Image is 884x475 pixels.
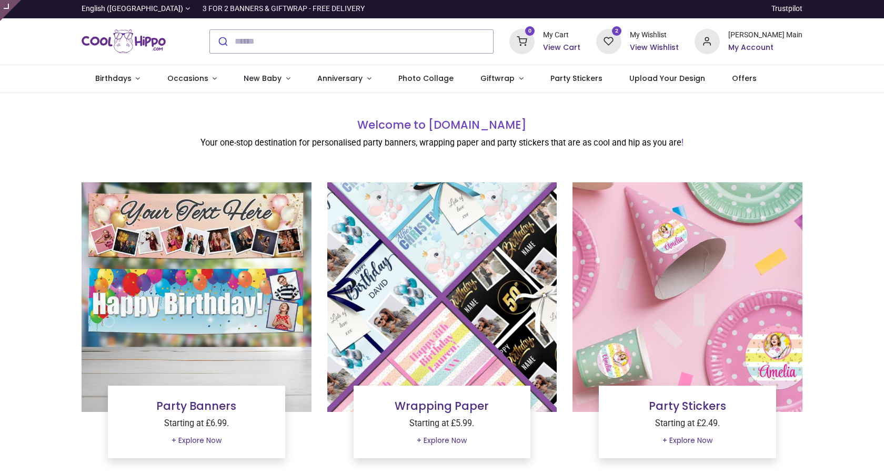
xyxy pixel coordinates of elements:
a: English ([GEOGRAPHIC_DATA]) [82,4,190,14]
p: Starting at £5.99. [362,418,523,430]
a: + Explore Now [410,432,474,450]
span: Party Stickers [550,73,602,84]
a: View Cart [543,43,580,53]
a: Anniversary [304,65,385,92]
span: Giftwrap [480,73,515,84]
span: New Baby [244,73,282,84]
a: New Baby [230,65,304,92]
sup: 0 [525,26,535,36]
a: Birthdays [82,65,154,92]
div: My Wishlist [630,30,679,40]
p: Starting at £2.49. [607,418,768,430]
span: Anniversary [317,73,363,84]
p: Starting at £6.99. [116,418,277,430]
a: Giftwrap [467,65,537,92]
img: Cool Hippo [82,27,166,56]
a: Trustpilot [771,4,802,14]
font: ! [681,138,684,148]
a: Occasions [154,65,230,92]
a: Party Banners [156,398,236,414]
a: 0 [509,36,535,45]
div: [PERSON_NAME] Main [728,30,802,40]
span: Photo Collage [398,73,454,84]
a: Party Stickers [649,398,726,414]
span: Upload Your Design [629,73,705,84]
div: 3 FOR 2 BANNERS & GIFTWRAP - FREE DELIVERY [203,4,365,14]
a: + Explore Now [656,432,719,450]
div: My Cart [543,30,580,40]
span: Birthdays [95,73,132,84]
a: 2 [596,36,621,45]
span: Occasions [167,73,208,84]
font: Your one-stop destination for personalised party banners, wrapping paper and party stickers that ... [200,138,681,148]
a: View Wishlist [630,43,679,53]
span: Offers [732,73,757,84]
sup: 2 [612,26,622,36]
font: Welcome to [DOMAIN_NAME] [357,117,527,132]
a: Logo of Cool Hippo [82,27,166,56]
button: Submit [210,30,235,53]
a: + Explore Now [165,432,228,450]
a: My Account [728,43,802,53]
a: Wrapping Paper [395,398,489,414]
